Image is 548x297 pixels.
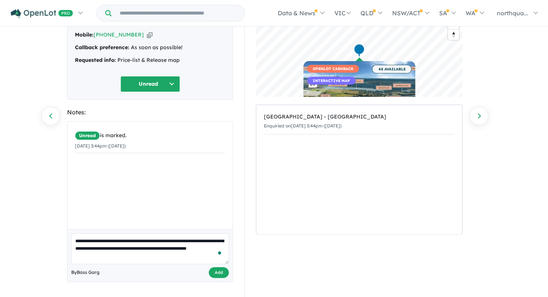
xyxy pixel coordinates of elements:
[307,77,356,85] span: INTERACTIVE MAP
[75,31,94,38] strong: Mobile:
[75,44,129,51] strong: Callback preference:
[354,44,365,57] div: Map marker
[307,65,359,73] span: OPENLOT CASHBACK
[264,113,454,121] div: [GEOGRAPHIC_DATA] - [GEOGRAPHIC_DATA]
[264,123,341,129] small: Enquiried on [DATE] 3:44pm ([DATE])
[75,143,126,149] small: [DATE] 3:44pm ([DATE])
[120,76,180,92] button: Unread
[67,107,233,117] div: Notes:
[264,109,454,135] a: [GEOGRAPHIC_DATA] - [GEOGRAPHIC_DATA]Enquiried on[DATE] 3:44pm ([DATE])
[11,9,73,18] img: Openlot PRO Logo White
[75,131,225,140] div: is marked.
[94,31,144,38] a: [PHONE_NUMBER]
[303,61,415,123] a: OPENLOT CASHBACKINTERACTIVE MAP 48 AVAILABLE
[448,29,459,40] button: Reset bearing to north
[372,65,412,73] span: 48 AVAILABLE
[147,31,152,39] button: Copy
[75,43,225,52] div: As soon as possible!
[75,57,116,63] strong: Requested info:
[256,4,463,97] canvas: Map
[71,233,229,264] textarea: To enrich screen reader interactions, please activate Accessibility in Grammarly extension settings
[497,9,528,17] span: northqua...
[71,269,100,276] span: By Bass Garg
[209,267,229,278] button: Add
[75,56,225,65] div: Price-list & Release map
[75,131,100,140] span: Unread
[113,5,243,21] input: Try estate name, suburb, builder or developer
